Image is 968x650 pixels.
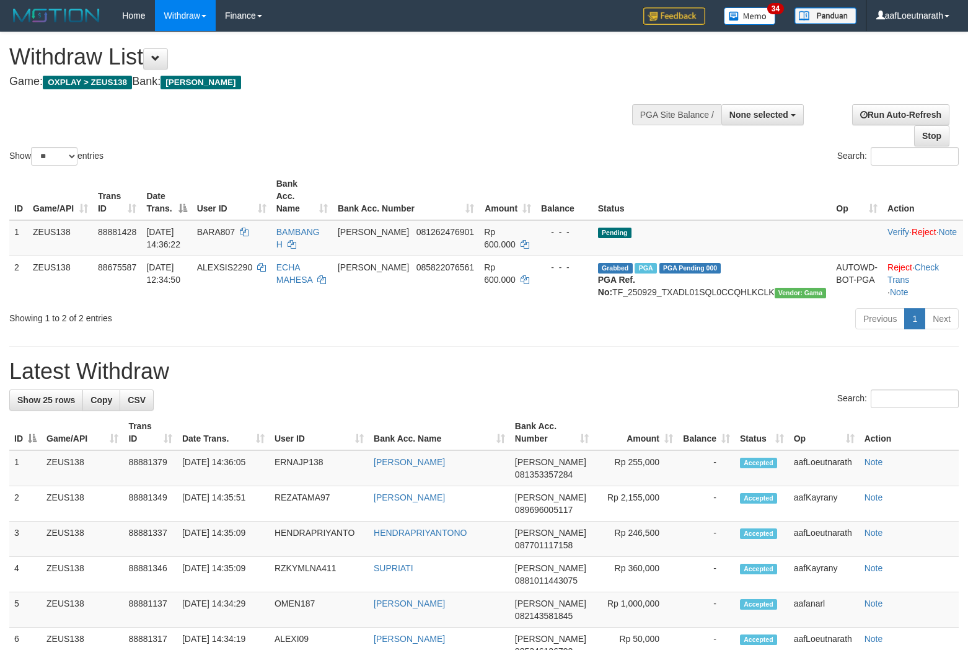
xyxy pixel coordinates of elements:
[515,457,586,467] span: [PERSON_NAME]
[161,76,240,89] span: [PERSON_NAME]
[192,172,271,220] th: User ID: activate to sort column ascending
[9,172,28,220] th: ID
[42,557,123,592] td: ZEUS138
[9,450,42,486] td: 1
[9,592,42,628] td: 5
[515,505,573,515] span: Copy 089696005117 to clipboard
[740,528,777,539] span: Accepted
[789,486,860,522] td: aafKayrany
[93,172,142,220] th: Trans ID: activate to sort column ascending
[9,307,394,324] div: Showing 1 to 2 of 2 entries
[31,147,77,166] select: Showentries
[882,220,963,256] td: · ·
[594,450,678,486] td: Rp 255,000
[42,592,123,628] td: ZEUS138
[678,486,735,522] td: -
[374,634,445,644] a: [PERSON_NAME]
[678,522,735,557] td: -
[270,486,369,522] td: REZATAMA97
[678,592,735,628] td: -
[141,172,191,220] th: Date Trans.: activate to sort column descending
[855,308,905,329] a: Previous
[9,415,42,450] th: ID: activate to sort column descending
[515,492,586,502] span: [PERSON_NAME]
[123,450,177,486] td: 88881379
[374,528,467,538] a: HENDRAPRIYANTONO
[865,563,883,573] a: Note
[416,262,474,272] span: Copy 085822076561 to clipboard
[270,522,369,557] td: HENDRAPRIYANTO
[271,172,333,220] th: Bank Acc. Name: activate to sort column ascending
[146,227,180,249] span: [DATE] 14:36:22
[632,104,721,125] div: PGA Site Balance /
[479,172,536,220] th: Amount: activate to sort column ascending
[939,227,957,237] a: Note
[541,226,588,238] div: - - -
[598,263,633,274] span: Grabbed
[374,457,445,467] a: [PERSON_NAME]
[28,172,93,220] th: Game/API: activate to sort column ascending
[852,104,949,125] a: Run Auto-Refresh
[740,493,777,504] span: Accepted
[9,76,633,88] h4: Game: Bank:
[914,125,949,146] a: Stop
[643,7,705,25] img: Feedback.jpg
[789,557,860,592] td: aafKayrany
[724,7,776,25] img: Button%20Memo.svg
[9,522,42,557] td: 3
[270,592,369,628] td: OMEN187
[593,256,832,303] td: TF_250929_TXADL01SQL0CCQHLKCLK
[890,287,909,297] a: Note
[598,275,635,297] b: PGA Ref. No:
[740,634,777,645] span: Accepted
[515,634,586,644] span: [PERSON_NAME]
[128,395,146,405] span: CSV
[28,256,93,303] td: ZEUS138
[197,227,235,237] span: BARA807
[837,147,959,166] label: Search:
[9,486,42,522] td: 2
[598,228,631,238] span: Pending
[9,359,959,384] h1: Latest Withdraw
[276,262,312,285] a: ECHA MAHESA
[865,492,883,502] a: Note
[831,256,882,303] td: AUTOWD-BOT-PGA
[270,557,369,592] td: RZKYMLNA411
[515,540,573,550] span: Copy 087701117158 to clipboard
[484,227,516,249] span: Rp 600.000
[197,262,253,272] span: ALEXSIS2290
[740,458,777,468] span: Accepted
[515,611,573,621] span: Copy 082143581845 to clipboard
[484,262,516,285] span: Rp 600.000
[9,557,42,592] td: 4
[270,450,369,486] td: ERNAJP138
[925,308,959,329] a: Next
[767,3,784,14] span: 34
[515,528,586,538] span: [PERSON_NAME]
[42,522,123,557] td: ZEUS138
[887,227,909,237] a: Verify
[123,415,177,450] th: Trans ID: activate to sort column ascending
[9,45,633,69] h1: Withdraw List
[374,563,413,573] a: SUPRIATI
[635,263,656,274] span: Marked by aafpengsreynich
[912,227,936,237] a: Reject
[9,220,28,256] td: 1
[887,262,939,285] a: Check Trans
[276,227,320,249] a: BAMBANG H
[515,576,578,585] span: Copy 0881011443075 to clipboard
[729,110,788,120] span: None selected
[338,227,409,237] span: [PERSON_NAME]
[28,220,93,256] td: ZEUS138
[721,104,804,125] button: None selected
[82,390,120,411] a: Copy
[515,470,573,479] span: Copy 081353357284 to clipboard
[510,415,594,450] th: Bank Acc. Number: activate to sort column ascending
[338,262,409,272] span: [PERSON_NAME]
[735,415,789,450] th: Status: activate to sort column ascending
[678,415,735,450] th: Balance: activate to sort column ascending
[871,147,959,166] input: Search:
[9,147,103,166] label: Show entries
[42,450,123,486] td: ZEUS138
[789,522,860,557] td: aafLoeutnarath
